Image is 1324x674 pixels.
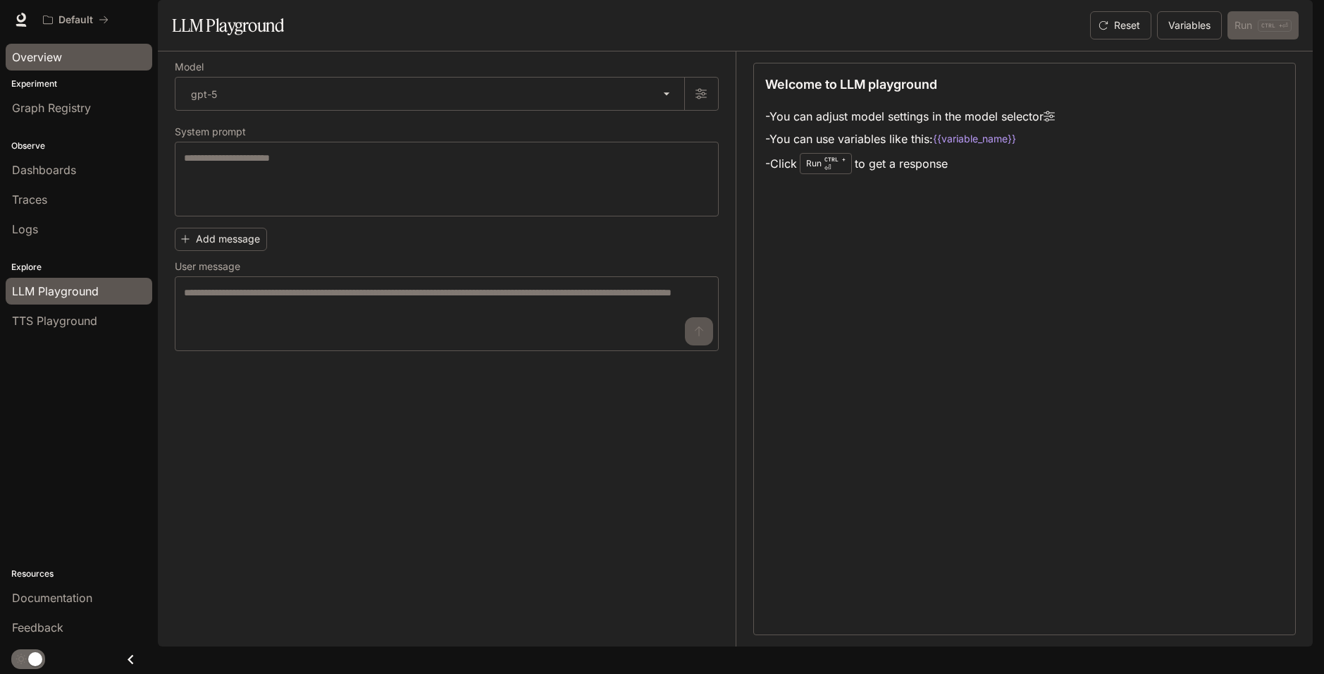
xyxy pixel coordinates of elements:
div: gpt-5 [175,78,684,110]
p: System prompt [175,127,246,137]
p: Welcome to LLM playground [765,75,937,94]
button: Add message [175,228,267,251]
p: gpt-5 [191,87,217,102]
p: CTRL + [824,155,846,164]
h1: LLM Playground [172,11,284,39]
p: User message [175,262,240,271]
li: - You can adjust model settings in the model selector [765,105,1055,128]
p: Default [58,14,93,26]
button: Reset [1090,11,1151,39]
p: Model [175,62,204,72]
li: - You can use variables like this: [765,128,1055,150]
button: All workspaces [37,6,115,34]
li: - Click to get a response [765,150,1055,177]
div: Run [800,153,852,174]
button: Variables [1157,11,1222,39]
code: {{variable_name}} [933,132,1016,146]
p: ⏎ [824,155,846,172]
